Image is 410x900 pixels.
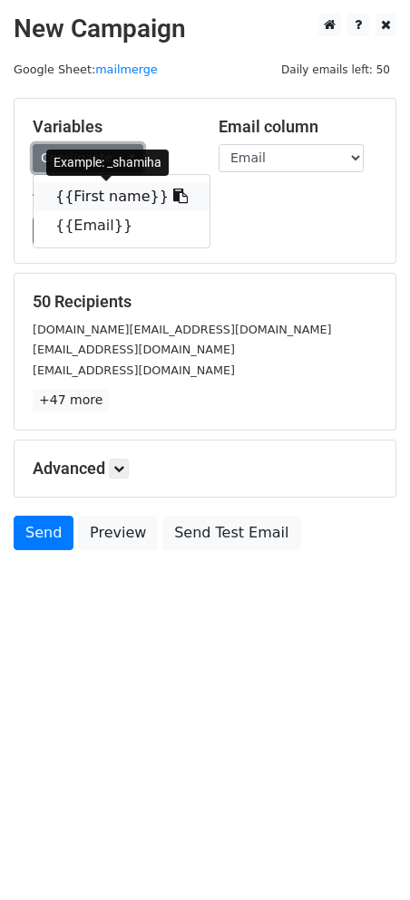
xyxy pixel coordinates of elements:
[33,117,191,137] h5: Variables
[78,516,158,550] a: Preview
[33,363,235,377] small: [EMAIL_ADDRESS][DOMAIN_NAME]
[34,211,210,240] a: {{Email}}
[33,343,235,356] small: [EMAIL_ADDRESS][DOMAIN_NAME]
[275,63,396,76] a: Daily emails left: 50
[95,63,158,76] a: mailmerge
[14,516,73,550] a: Send
[14,14,396,44] h2: New Campaign
[33,389,109,411] a: +47 more
[219,117,377,137] h5: Email column
[33,144,143,172] a: Copy/paste...
[46,150,169,176] div: Example: _shamiha
[319,813,410,900] iframe: Chat Widget
[34,182,210,211] a: {{First name}}
[275,60,396,80] span: Daily emails left: 50
[162,516,300,550] a: Send Test Email
[33,459,377,479] h5: Advanced
[33,292,377,312] h5: 50 Recipients
[33,323,331,336] small: [DOMAIN_NAME][EMAIL_ADDRESS][DOMAIN_NAME]
[14,63,158,76] small: Google Sheet:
